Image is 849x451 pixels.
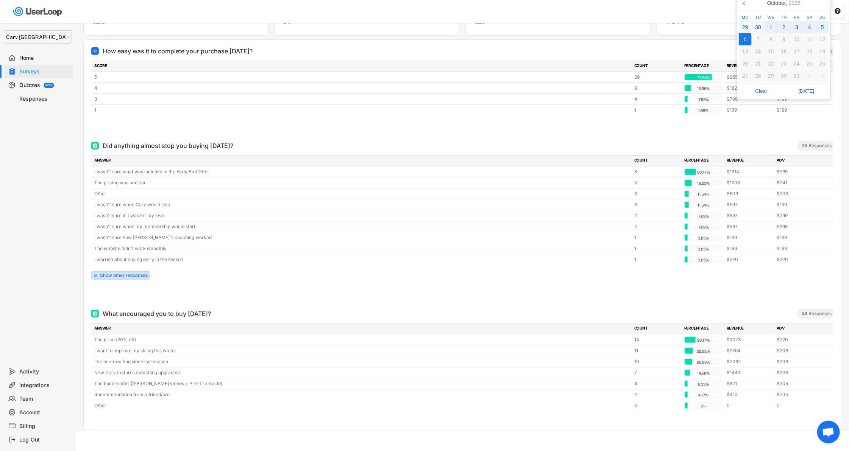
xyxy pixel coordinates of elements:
img: Multi Select [93,311,97,316]
div: 1.89% [686,107,721,114]
div: 8.33% [686,381,721,387]
div: $199 [777,107,822,114]
div: 23 [777,58,790,70]
div: 3 [634,201,680,208]
div: $410 [727,391,772,398]
div: 0 [727,402,772,409]
div: 2 [816,70,829,82]
div: 11 [634,347,680,354]
div: $3073 [727,336,772,343]
div: 14 [752,45,765,58]
div: $299 [777,212,822,219]
div: Billing [20,423,70,430]
div: 2 [777,21,790,33]
div: 16.98% [686,85,721,92]
div: SCORE [94,63,630,70]
div: 29.17% [686,337,721,344]
button: Clear [739,85,784,97]
div: $206 [777,369,822,376]
div: I wasn't sure what was included in the Early Bird Offer [94,168,630,175]
div: 20.83% [686,359,721,365]
div: Log Out [20,436,70,443]
div: $220 [727,256,772,263]
div: Other [94,402,630,409]
div: $2062 [727,358,772,365]
div: I wasn't sure when Carv would ship [94,201,630,208]
div: 0% [686,403,721,409]
div: 14.58% [686,370,721,376]
div: 22.92% [686,348,721,355]
div: 7.55% [686,96,721,103]
div: I wasn't sure when my membership would start [94,223,630,230]
div: 29 [765,70,777,82]
div: 11.54% [686,191,721,198]
div: Other [94,190,630,197]
div: $796 [727,96,772,103]
div: PERCENTAGE [684,63,722,70]
div: $241 [777,179,822,186]
div: ANSWER [94,157,630,164]
i: 2025 [789,0,801,6]
div: The pricing was unclear [94,179,630,186]
div: 8 [634,168,680,175]
div: 2 [634,223,680,230]
div: 24 [790,58,803,70]
div: Team [20,395,70,403]
div: $205 [777,391,822,398]
div: Th [777,16,790,20]
div: 26 [816,58,829,70]
div: 20 [739,58,752,70]
div: 21 [752,58,765,70]
div: New Carv features (coaching upgrades) [94,369,630,376]
div: 11.54% [686,202,721,208]
div: Open chat [817,421,840,443]
div: 4.17% [686,392,721,398]
div: 15 [765,45,777,58]
div: $199 [727,245,772,252]
div: AOV [777,157,822,164]
div: Su [816,16,829,20]
div: 2 [634,212,680,219]
div: 2 [634,391,680,398]
img: Multi Select [93,143,97,148]
div: $1206 [727,179,772,186]
div: 5 [634,179,680,186]
div: $1443 [727,369,772,376]
div: 1 [634,245,680,252]
div: $9556 [727,74,772,81]
button: [DATE] [784,85,829,97]
div: 0 [634,402,680,409]
div: 31 [790,70,803,82]
div: I've been waiting since last season [94,358,630,365]
div: 5 [94,74,630,81]
div: Responses [20,95,70,103]
text:  [835,8,841,14]
div: ANSWER [94,325,630,332]
div: 22 [765,58,777,70]
div: 1 [765,21,777,33]
div: 10 [634,358,680,365]
div: 10 [790,33,803,45]
div: $609 [727,190,772,197]
div: $597 [727,212,772,219]
div: 4 [634,380,680,387]
div: Home [20,54,70,62]
div: Recommendation from a friend/pro [94,391,630,398]
div: $220 [777,336,822,343]
div: COUNT [634,157,680,164]
div: 3 [94,96,630,103]
div: 1 [634,256,680,263]
div: AOV [777,325,822,332]
div: $199 [777,96,822,103]
div: 8 [765,33,777,45]
div: 39 [634,74,680,81]
div: 5 [816,21,829,33]
div: 12 [816,33,829,45]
